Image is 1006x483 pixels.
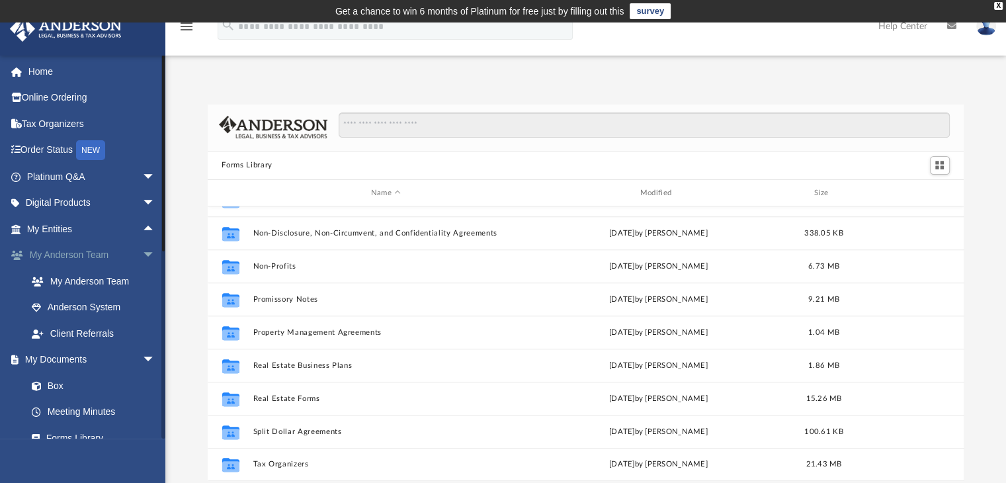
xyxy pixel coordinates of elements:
[335,3,624,19] div: Get a chance to win 6 months of Platinum for free just by filling out this
[19,425,162,451] a: Forms Library
[524,187,791,199] div: Modified
[19,320,175,347] a: Client Referrals
[525,261,792,273] div: [DATE] by [PERSON_NAME]
[253,229,519,238] button: Non-Disclosure, Non-Circumvent, and Confidentiality Agreements
[9,347,169,373] a: My Documentsarrow_drop_down
[856,187,948,199] div: id
[525,426,792,438] div: [DATE] by [PERSON_NAME]
[525,459,792,471] div: [DATE] by [PERSON_NAME]
[142,190,169,217] span: arrow_drop_down
[179,25,194,34] a: menu
[9,163,175,190] a: Platinum Q&Aarrow_drop_down
[142,163,169,191] span: arrow_drop_down
[142,216,169,243] span: arrow_drop_up
[9,85,175,111] a: Online Ordering
[253,328,519,337] button: Property Management Agreements
[797,187,850,199] div: Size
[804,230,843,237] span: 338.05 KB
[19,268,169,294] a: My Anderson Team
[808,329,839,336] span: 1.04 MB
[9,216,175,242] a: My Entitiesarrow_drop_up
[994,2,1003,10] div: close
[253,262,519,271] button: Non-Profits
[253,427,519,436] button: Split Dollar Agreements
[19,294,175,321] a: Anderson System
[9,242,175,269] a: My Anderson Teamarrow_drop_down
[76,140,105,160] div: NEW
[525,393,792,405] div: [DATE] by [PERSON_NAME]
[9,58,175,85] a: Home
[525,327,792,339] div: [DATE] by [PERSON_NAME]
[930,156,950,175] button: Switch to Grid View
[253,295,519,304] button: Promissory Notes
[19,373,162,399] a: Box
[179,19,194,34] i: menu
[6,16,126,42] img: Anderson Advisors Platinum Portal
[19,399,169,425] a: Meeting Minutes
[9,137,175,164] a: Order StatusNEW
[208,206,964,480] div: grid
[525,360,792,372] div: [DATE] by [PERSON_NAME]
[806,395,841,402] span: 15.26 MB
[9,110,175,137] a: Tax Organizers
[252,187,519,199] div: Name
[142,347,169,374] span: arrow_drop_down
[253,461,519,469] button: Tax Organizers
[213,187,246,199] div: id
[525,294,792,306] div: [DATE] by [PERSON_NAME]
[222,159,272,171] button: Forms Library
[630,3,671,19] a: survey
[142,242,169,269] span: arrow_drop_down
[808,362,839,369] span: 1.86 MB
[9,190,175,216] a: Digital Productsarrow_drop_down
[525,228,792,240] div: [DATE] by [PERSON_NAME]
[221,18,235,32] i: search
[253,394,519,403] button: Real Estate Forms
[806,461,841,468] span: 21.43 MB
[808,296,839,303] span: 9.21 MB
[976,17,996,36] img: User Pic
[253,361,519,370] button: Real Estate Business Plans
[339,112,949,138] input: Search files and folders
[808,263,839,270] span: 6.73 MB
[804,428,843,435] span: 100.61 KB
